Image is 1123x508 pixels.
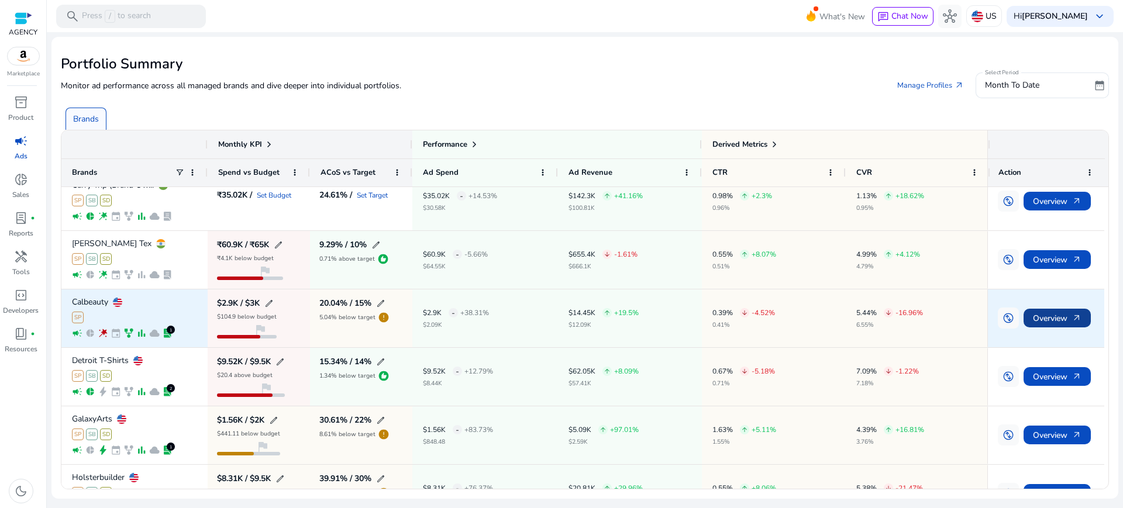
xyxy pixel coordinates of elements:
[9,228,33,239] p: Reports
[604,368,611,375] span: arrow_upward
[895,251,920,258] p: +4.12%
[569,368,595,375] p: $62.05K
[162,445,173,455] span: lab_profile
[1072,430,1081,440] span: arrow_outward
[569,205,643,211] p: $100.81K
[72,487,84,499] span: SP
[610,426,639,433] p: +97.01%
[14,172,28,186] span: donut_small
[275,357,285,367] span: edit
[378,370,390,382] span: recommend
[460,184,463,208] span: -
[217,314,277,320] p: $104.9 below budget
[604,192,611,199] span: arrow_upward
[86,428,98,440] span: SB
[30,216,35,220] span: fiber_manual_record
[1033,365,1081,389] span: Overview
[218,167,280,178] span: Spend vs Budget
[752,192,772,199] p: +2.3%
[85,211,95,222] span: pie_chart
[569,309,595,316] p: $14.45K
[123,445,134,455] span: family_history
[423,322,489,328] p: $2.09K
[14,327,28,341] span: book_4
[604,251,611,258] span: arrow_downward
[604,485,611,492] span: arrow_upward
[985,80,1039,91] span: Month To Date
[856,205,924,211] p: 0.95%
[856,322,923,328] p: 6.55%
[569,167,612,178] span: Ad Revenue
[133,356,143,365] img: us.svg
[98,211,108,222] span: wand_stars
[1003,429,1014,441] span: swap_vertical_circle
[8,112,33,123] p: Product
[614,485,643,492] p: +29.96%
[14,484,28,498] span: dark_mode
[741,368,748,375] span: arrow_downward
[1033,248,1081,272] span: Overview
[752,309,775,316] p: -4.52%
[423,139,467,150] span: Performance
[264,299,274,308] span: edit
[1072,313,1081,323] span: arrow_outward
[149,328,160,338] span: cloud
[357,192,388,199] a: Set Target
[12,189,29,200] p: Sales
[72,240,151,248] p: [PERSON_NAME] Tex
[376,299,385,308] span: edit
[376,416,385,425] span: edit
[1033,482,1081,506] span: Overview
[752,251,776,258] p: +8.07%
[741,251,748,258] span: arrow_upward
[257,192,291,199] a: Set Budget
[741,485,748,492] span: arrow_upward
[162,386,173,397] span: lab_profile
[72,312,84,323] span: SP
[30,331,35,336] span: fiber_manual_record
[217,191,252,199] h5: ₹35.02K /
[456,243,459,267] span: -
[14,288,28,302] span: code_blocks
[856,426,877,433] p: 4.39%
[1024,426,1091,444] button: Overviewarrow_outward
[885,192,892,199] span: arrow_upward
[856,251,877,258] p: 4.99%
[377,253,389,265] span: recommend
[72,445,82,455] span: campaign
[712,139,767,150] span: Derived Metrics
[162,328,173,338] span: lab_profile
[456,476,459,500] span: -
[9,27,37,37] p: AGENCY
[217,475,271,483] h5: $8.31K / $9.5K
[100,253,112,265] span: SD
[1033,189,1081,213] span: Overview
[569,439,639,445] p: $2.59K
[1072,196,1081,206] span: arrow_outward
[319,416,371,424] h5: 30.61% / 22%
[129,473,139,482] img: us.svg
[856,167,872,178] span: CVR
[423,264,488,269] p: $64.55K
[998,366,1019,387] button: swap_vertical_circle
[423,426,446,433] p: $1.56K
[569,322,639,328] p: $12.09K
[319,431,376,437] p: 8.61% below target
[149,445,160,455] span: cloud
[614,251,638,258] p: -1.61%
[856,439,924,445] p: 3.76%
[895,426,924,433] p: +16.81%
[85,328,95,338] span: pie_chart
[72,253,84,265] span: SP
[1022,11,1088,22] b: [PERSON_NAME]
[464,426,493,433] p: +83.73%
[72,195,84,206] span: SP
[569,381,639,386] p: $57.41K
[604,309,611,316] span: arrow_upward
[464,485,493,492] p: +76.37%
[423,251,446,258] p: $60.9K
[712,439,776,445] p: 1.55%
[712,485,733,492] p: 0.55%
[891,11,928,22] span: Chat Now
[8,47,39,65] img: amazon.svg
